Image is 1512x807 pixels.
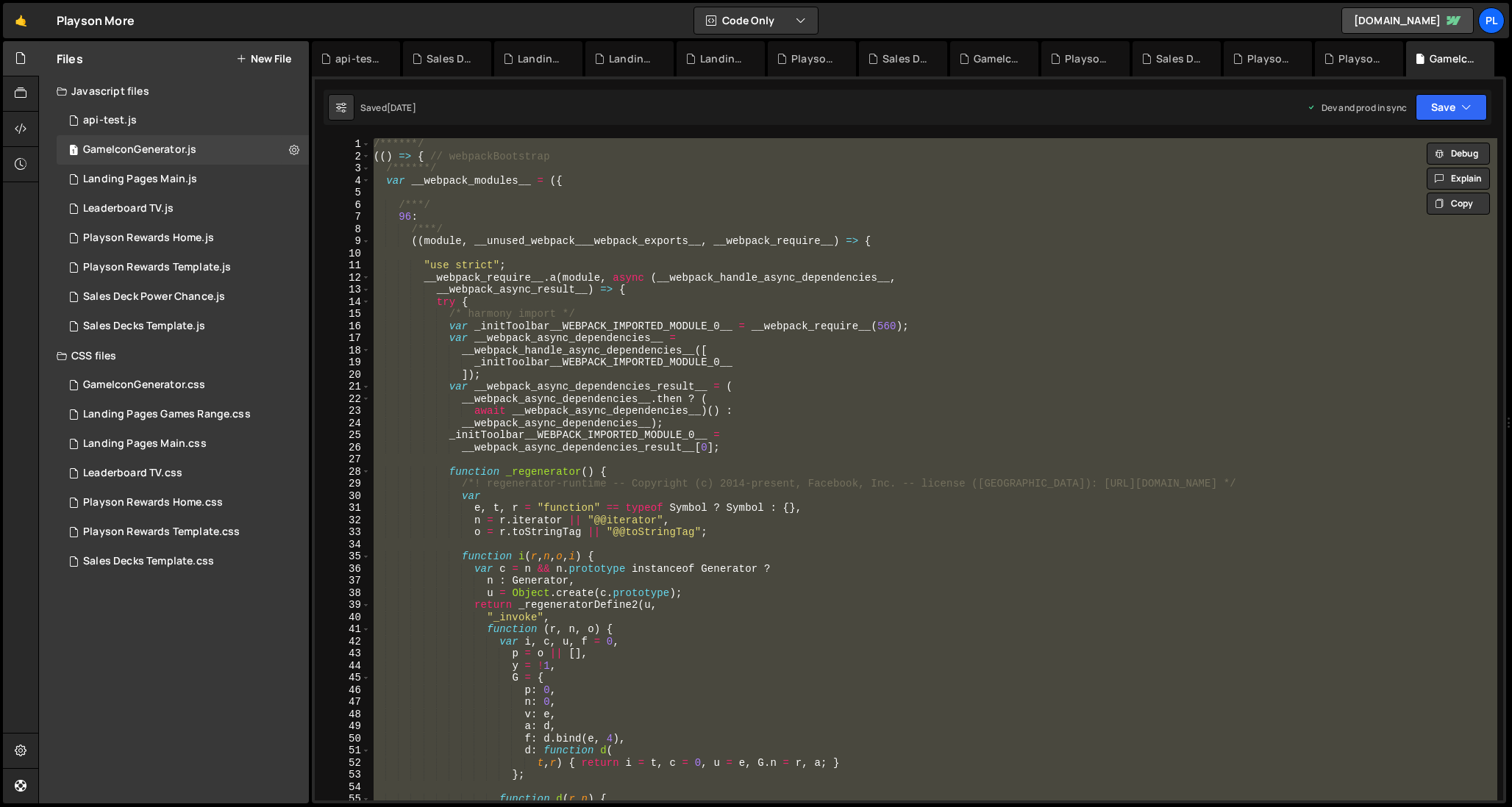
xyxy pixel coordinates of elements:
div: 15074/39398.css [57,547,309,576]
button: Debug [1427,143,1490,165]
div: 16 [315,320,371,333]
button: Copy [1427,193,1490,215]
div: 32 [315,514,371,527]
div: 8 [315,223,371,236]
div: Landing Pages Main.css [609,51,656,66]
div: CSS files [39,341,309,370]
div: 23 [315,405,371,417]
div: 15 [315,308,371,320]
div: GameIconGenerator.css [974,51,1021,66]
div: 31 [315,502,371,514]
div: 30 [315,490,371,503]
div: Sales Deck Power Chance.js [1156,51,1203,66]
div: Playson Rewards Template.js [1247,51,1294,66]
div: 54 [315,781,371,794]
div: api-test.js [335,51,382,66]
div: 15074/39396.css [57,517,309,547]
div: 2 [315,151,371,163]
div: 55 [315,793,371,806]
div: 46 [315,684,371,697]
div: 11 [315,259,371,272]
div: 44 [315,660,371,672]
div: 34 [315,539,371,551]
div: Landing Pages Games Range.css [83,408,251,421]
div: 38 [315,587,371,600]
div: 17 [315,332,371,345]
div: GameIconGenerator.js [1430,51,1477,66]
div: 15074/39404.js [57,194,309,223]
div: 15074/41113.css [57,370,309,400]
div: GameIconGenerator.js [83,143,196,157]
div: 15074/39400.css [57,429,309,459]
a: [DOMAIN_NAME] [1341,7,1474,34]
div: 25 [315,429,371,442]
div: Landing Pages Main.js [700,51,747,66]
div: 47 [315,696,371,709]
div: 15074/45984.js [57,106,309,135]
button: New File [236,53,291,65]
div: Leaderboard TV.js [83,202,174,215]
div: Landing Pages Main.css [83,437,207,451]
div: 49 [315,720,371,733]
h2: Files [57,51,83,67]
div: Playson More [57,12,135,29]
div: 1 [315,138,371,151]
div: Leaderboard TV.css [83,467,182,480]
button: Code Only [694,7,818,34]
div: 15074/39402.css [57,488,309,517]
div: api-test.js [83,114,137,127]
div: 4 [315,175,371,187]
div: 15074/39403.js [57,223,309,253]
div: 52 [315,757,371,770]
div: 48 [315,709,371,721]
div: 12 [315,272,371,284]
div: Dev and prod in sync [1307,101,1407,114]
div: 33 [315,526,371,539]
div: 3 [315,162,371,175]
div: 15074/40030.js [57,135,309,165]
div: 13 [315,284,371,296]
div: Landing Pages Main.js [83,173,197,186]
div: 15074/39399.js [57,312,309,341]
div: Playson Rewards Template.css [1065,51,1112,66]
div: 53 [315,769,371,781]
div: 42 [315,636,371,648]
button: Explain [1427,168,1490,190]
span: 1 [69,146,78,157]
div: 6 [315,199,371,212]
div: 15074/39397.js [57,253,309,282]
div: 45 [315,672,371,684]
div: 28 [315,466,371,478]
div: 36 [315,563,371,575]
div: Sales Decks Template.js [83,320,205,333]
div: 22 [315,393,371,406]
div: 14 [315,296,371,309]
a: pl [1478,7,1505,34]
div: 41 [315,623,371,636]
div: 35 [315,550,371,563]
div: 50 [315,733,371,745]
div: 7 [315,211,371,223]
div: 15074/39395.js [57,165,309,194]
div: 26 [315,442,371,454]
div: Sales Decks Template.css [882,51,930,66]
div: 40 [315,611,371,624]
div: 5 [315,187,371,199]
div: 15074/39405.css [57,459,309,488]
div: Playson Rewards Home.css [83,496,223,509]
div: 37 [315,575,371,587]
div: Sales Deck Power Chance.js [83,290,225,304]
div: Sales Decks Template.css [83,555,214,568]
div: Saved [360,101,416,114]
div: Playson Rewards Home.css [791,51,838,66]
div: Playson Rewards Home.js [83,232,214,245]
div: 43 [315,648,371,660]
div: Sales Decks Template.js [427,51,474,66]
a: 🤙 [3,3,39,38]
div: 15074/40743.js [57,282,309,312]
div: 20 [315,369,371,381]
div: Playson Rewards Template.js [83,261,231,274]
div: Landing Pages Games Range.css [518,51,565,66]
div: 10 [315,248,371,260]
